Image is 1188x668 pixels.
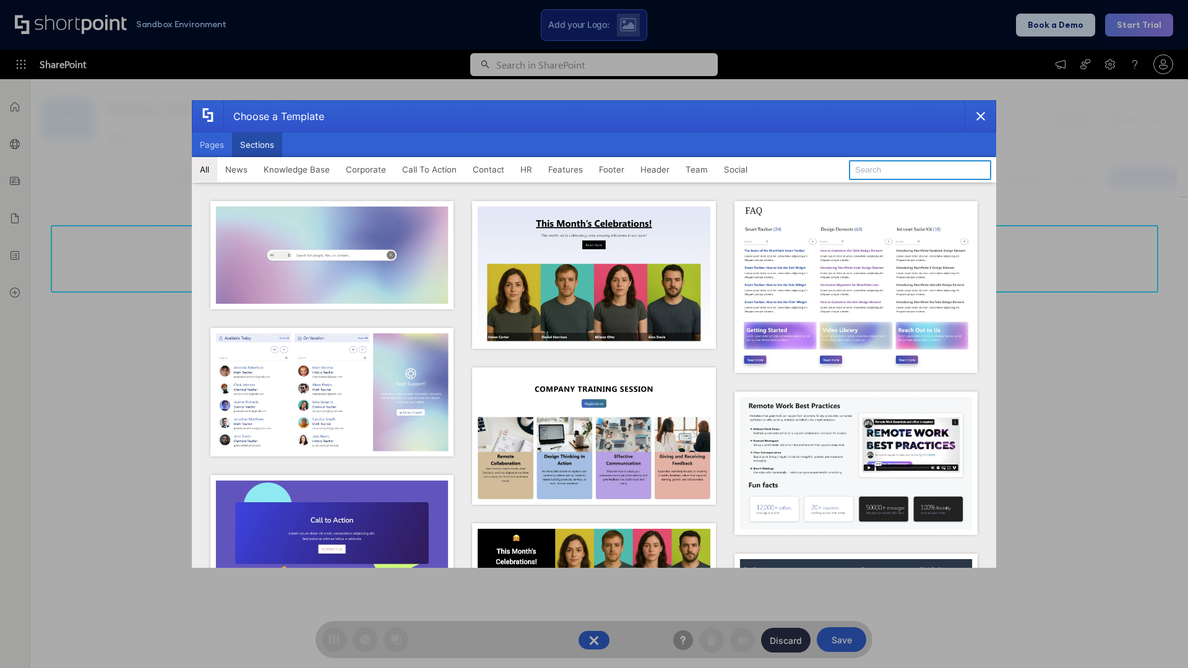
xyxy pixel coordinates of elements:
[1126,609,1188,668] iframe: Chat Widget
[223,101,324,132] div: Choose a Template
[232,132,282,157] button: Sections
[217,157,256,182] button: News
[256,157,338,182] button: Knowledge Base
[591,157,632,182] button: Footer
[678,157,716,182] button: Team
[192,100,996,568] div: template selector
[465,157,512,182] button: Contact
[192,157,217,182] button: All
[716,157,755,182] button: Social
[512,157,540,182] button: HR
[394,157,465,182] button: Call To Action
[849,160,991,180] input: Search
[632,157,678,182] button: Header
[192,132,232,157] button: Pages
[540,157,591,182] button: Features
[338,157,394,182] button: Corporate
